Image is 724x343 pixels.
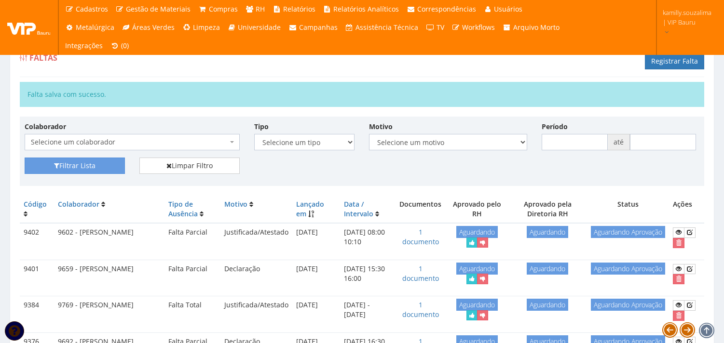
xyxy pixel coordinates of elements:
th: Aprovado pela Diretoria RH [508,196,587,223]
td: 9384 [20,296,54,325]
span: Selecione um colaborador [31,137,228,147]
span: Arquivo Morto [513,23,560,32]
a: Campanhas [285,18,342,37]
td: [DATE] - [DATE] [340,296,396,325]
label: Tipo [254,122,269,132]
div: Falta salva com sucesso. [20,82,704,107]
span: Áreas Verdes [132,23,175,32]
span: Limpeza [193,23,220,32]
a: Registrar Falta [645,53,704,69]
td: Declaração [220,260,292,288]
span: Selecione um colaborador [25,134,240,150]
th: Ações [669,196,704,223]
span: Aguardando Aprovação [591,299,665,311]
a: Limpar Filtro [139,158,240,174]
td: [DATE] [292,260,340,288]
td: 9769 - [PERSON_NAME] [54,296,164,325]
button: Filtrar Lista [25,158,125,174]
a: Motivo [224,199,247,209]
span: Aguardando Aprovação [591,263,665,275]
label: Motivo [369,122,393,132]
span: kamilly.souzalima | VIP Bauru [663,8,711,27]
a: 1 documento [402,227,439,246]
a: Workflows [448,18,499,37]
span: TV [437,23,444,32]
td: [DATE] [292,296,340,325]
a: Arquivo Morto [499,18,563,37]
img: logo [7,20,51,35]
span: Aguardando [456,263,498,275]
span: Relatórios [283,4,315,13]
span: Aguardando [527,226,568,238]
span: Metalúrgica [76,23,114,32]
a: Tipo de Ausência [168,199,198,218]
a: Limpeza [178,18,224,37]
span: Campanhas [299,23,338,32]
span: (0) [121,41,129,50]
span: Aguardando Aprovação [591,226,665,238]
span: Aguardando [456,299,498,311]
td: Falta Parcial [164,223,221,252]
a: (0) [107,37,133,55]
span: Cadastros [76,4,108,13]
a: Data / Intervalo [344,199,373,218]
span: Correspondências [417,4,476,13]
a: TV [422,18,448,37]
a: Metalúrgica [61,18,118,37]
label: Colaborador [25,122,66,132]
span: Aguardando [456,226,498,238]
span: Aguardando [527,263,568,275]
span: Assistência Técnica [355,23,418,32]
span: Gestão de Materiais [126,4,191,13]
span: Universidade [238,23,281,32]
span: RH [256,4,265,13]
td: [DATE] 08:00 10:10 [340,223,396,252]
td: Falta Parcial [164,260,221,288]
td: 9659 - [PERSON_NAME] [54,260,164,288]
a: Código [24,199,47,209]
a: Lançado em [296,199,324,218]
td: 9602 - [PERSON_NAME] [54,223,164,252]
span: Aguardando [527,299,568,311]
a: 1 documento [402,264,439,283]
span: Integrações [65,41,103,50]
a: Integrações [61,37,107,55]
span: Usuários [494,4,522,13]
td: 9401 [20,260,54,288]
th: Documentos [396,196,446,223]
td: Justificada/Atestado [220,223,292,252]
td: Falta Total [164,296,221,325]
span: Compras [209,4,238,13]
a: Colaborador [58,199,99,209]
label: Período [542,122,568,132]
th: Status [587,196,669,223]
span: até [608,134,630,150]
a: Universidade [224,18,285,37]
th: Aprovado pelo RH [446,196,509,223]
a: Assistência Técnica [342,18,423,37]
span: Faltas [29,53,57,63]
a: Áreas Verdes [118,18,179,37]
td: 9402 [20,223,54,252]
td: [DATE] [292,223,340,252]
td: [DATE] 15:30 16:00 [340,260,396,288]
a: 1 documento [402,300,439,319]
span: Relatórios Analíticos [333,4,399,13]
td: Justificada/Atestado [220,296,292,325]
span: Workflows [462,23,495,32]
